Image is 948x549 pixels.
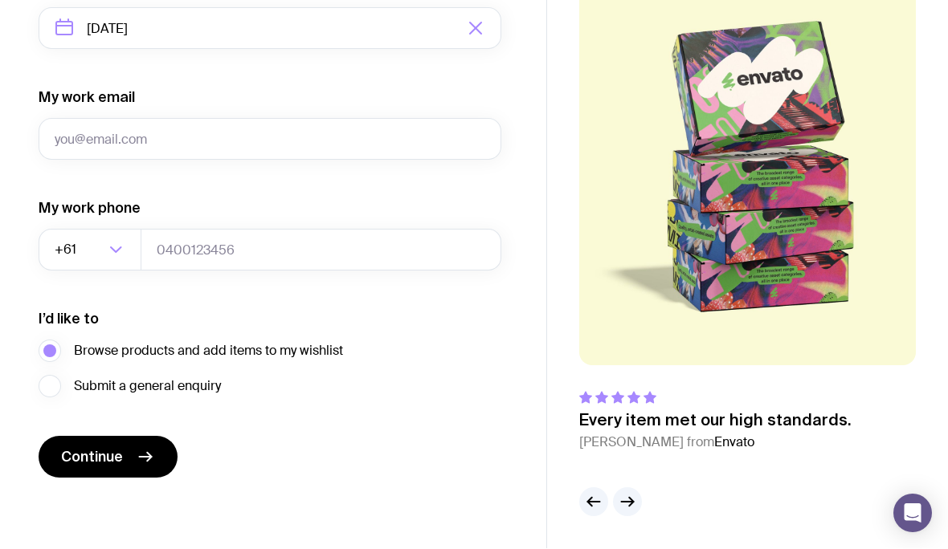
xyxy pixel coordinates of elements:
[39,8,501,50] input: Select a target date
[39,310,99,329] label: I’d like to
[39,437,178,478] button: Continue
[39,119,501,161] input: you@email.com
[74,377,221,396] span: Submit a general enquiry
[210,453,547,472] cite: [PERSON_NAME] from
[210,411,547,449] p: The highest-quality merch with the smoothest ordering experience.
[141,230,501,271] input: 0400123456
[893,494,932,533] div: Open Intercom Messenger
[74,342,343,361] span: Browse products and add items to my wishlist
[39,88,135,108] label: My work email
[579,433,852,453] cite: [PERSON_NAME] from
[55,230,80,271] span: +61
[61,448,123,467] span: Continue
[39,230,141,271] div: Search for option
[39,199,141,218] label: My work phone
[714,434,754,451] span: Envato
[579,411,852,430] p: Every item met our high standards.
[80,230,104,271] input: Search for option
